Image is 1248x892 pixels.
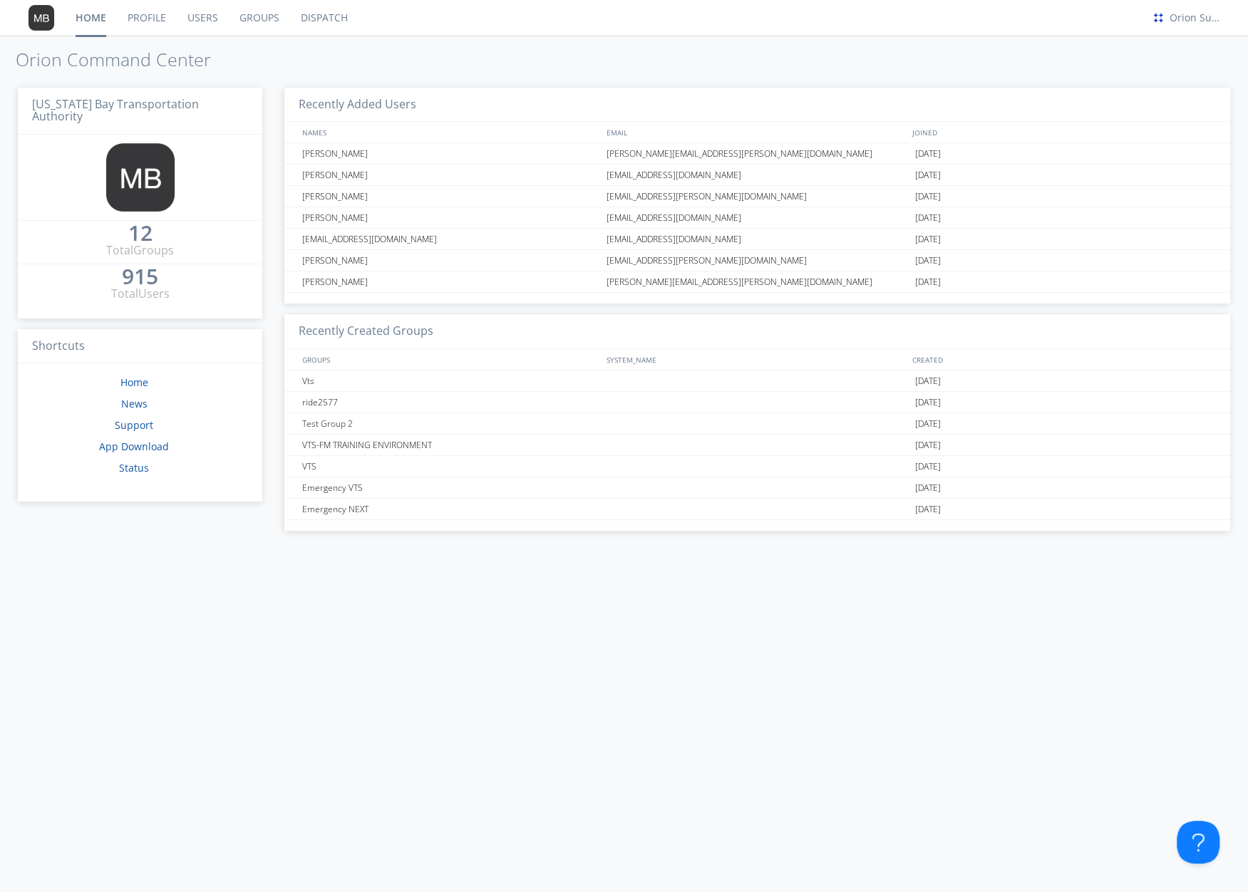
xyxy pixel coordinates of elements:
img: 373638.png [29,5,54,31]
span: [US_STATE] Bay Transportation Authority [32,96,199,125]
div: NAMES [299,122,599,142]
a: VTS-FM TRAINING ENVIRONMENT[DATE] [284,435,1230,456]
span: [DATE] [915,456,941,477]
img: ecb9e2cea3d84ace8bf4c9269b4bf077 [1150,10,1166,26]
a: App Download [99,440,169,453]
div: Vts [299,370,603,391]
span: [DATE] [915,250,941,271]
a: Emergency VTS[DATE] [284,477,1230,499]
span: [DATE] [915,477,941,499]
div: CREATED [908,349,1216,370]
div: [PERSON_NAME][EMAIL_ADDRESS][PERSON_NAME][DOMAIN_NAME] [603,143,912,164]
div: [PERSON_NAME] [299,143,603,164]
a: VTS[DATE] [284,456,1230,477]
div: Total Users [111,286,170,302]
div: [EMAIL_ADDRESS][PERSON_NAME][DOMAIN_NAME] [603,186,912,207]
div: VTS-FM TRAINING ENVIRONMENT [299,435,603,455]
div: [EMAIL_ADDRESS][DOMAIN_NAME] [603,229,912,249]
a: [EMAIL_ADDRESS][DOMAIN_NAME][EMAIL_ADDRESS][DOMAIN_NAME][DATE] [284,229,1230,250]
div: 915 [122,269,158,284]
a: Test Group 2[DATE] [284,413,1230,435]
span: [DATE] [915,413,941,435]
div: [PERSON_NAME] [299,250,603,271]
div: [PERSON_NAME] [299,186,603,207]
div: [PERSON_NAME] [299,165,603,185]
div: GROUPS [299,349,599,370]
div: SYSTEM_NAME [602,349,908,370]
a: [PERSON_NAME][PERSON_NAME][EMAIL_ADDRESS][PERSON_NAME][DOMAIN_NAME][DATE] [284,271,1230,293]
span: [DATE] [915,370,941,392]
div: Total Groups [106,242,174,259]
div: ride2577 [299,392,603,413]
div: [PERSON_NAME] [299,271,603,292]
div: JOINED [908,122,1216,142]
a: [PERSON_NAME][EMAIL_ADDRESS][DOMAIN_NAME][DATE] [284,165,1230,186]
span: [DATE] [915,229,941,250]
div: [PERSON_NAME][EMAIL_ADDRESS][PERSON_NAME][DOMAIN_NAME] [603,271,912,292]
h3: Shortcuts [18,329,262,364]
span: [DATE] [915,435,941,456]
h3: Recently Created Groups [284,314,1230,349]
div: [EMAIL_ADDRESS][DOMAIN_NAME] [299,229,603,249]
div: [PERSON_NAME] [299,207,603,228]
span: [DATE] [915,165,941,186]
div: [EMAIL_ADDRESS][DOMAIN_NAME] [603,207,912,228]
span: [DATE] [915,392,941,413]
span: [DATE] [915,271,941,293]
a: 915 [122,269,158,286]
iframe: Toggle Customer Support [1177,821,1219,864]
img: 373638.png [106,143,175,212]
div: EMAIL [602,122,908,142]
a: Vts[DATE] [284,370,1230,392]
div: Emergency NEXT [299,499,603,519]
a: 12 [128,226,153,242]
div: VTS [299,456,603,477]
h3: Recently Added Users [284,88,1230,123]
div: Emergency VTS [299,477,603,498]
span: [DATE] [915,143,941,165]
div: Test Group 2 [299,413,603,434]
span: [DATE] [915,499,941,520]
div: [EMAIL_ADDRESS][PERSON_NAME][DOMAIN_NAME] [603,250,912,271]
a: News [121,397,148,410]
a: [PERSON_NAME][EMAIL_ADDRESS][PERSON_NAME][DOMAIN_NAME][DATE] [284,250,1230,271]
a: [PERSON_NAME][PERSON_NAME][EMAIL_ADDRESS][PERSON_NAME][DOMAIN_NAME][DATE] [284,143,1230,165]
div: 12 [128,226,153,240]
a: Home [120,375,148,389]
a: Emergency NEXT[DATE] [284,499,1230,520]
div: [EMAIL_ADDRESS][DOMAIN_NAME] [603,165,912,185]
div: Orion Support [1170,11,1223,25]
a: Status [119,461,149,474]
a: Support [115,418,153,432]
a: [PERSON_NAME][EMAIL_ADDRESS][PERSON_NAME][DOMAIN_NAME][DATE] [284,186,1230,207]
span: [DATE] [915,207,941,229]
a: ride2577[DATE] [284,392,1230,413]
a: [PERSON_NAME][EMAIL_ADDRESS][DOMAIN_NAME][DATE] [284,207,1230,229]
span: [DATE] [915,186,941,207]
